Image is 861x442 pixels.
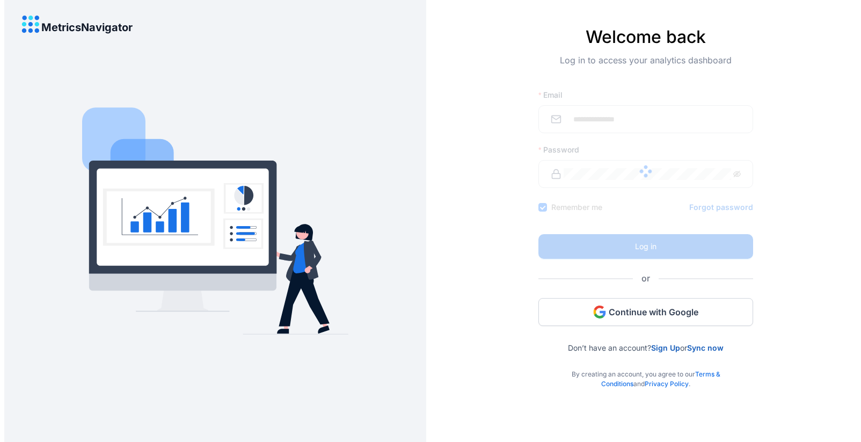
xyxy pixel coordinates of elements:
[41,21,133,33] h4: MetricsNavigator
[538,352,753,389] div: By creating an account, you agree to our and .
[538,298,753,326] button: Continue with Google
[633,272,659,285] span: or
[609,306,698,318] span: Continue with Google
[645,380,689,388] a: Privacy Policy
[538,27,753,47] h4: Welcome back
[538,54,753,84] div: Log in to access your analytics dashboard
[687,343,724,352] a: Sync now
[538,326,753,352] div: Don’t have an account? or
[651,343,680,352] a: Sign Up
